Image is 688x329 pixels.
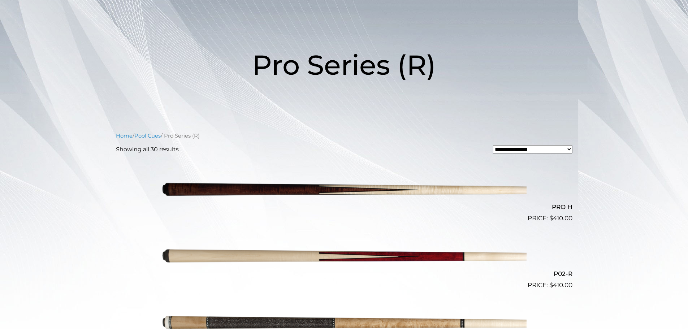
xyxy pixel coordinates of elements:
[116,160,572,223] a: PRO H $410.00
[549,215,553,222] span: $
[116,145,179,154] p: Showing all 30 results
[549,215,572,222] bdi: 410.00
[549,281,553,289] span: $
[116,132,572,140] nav: Breadcrumb
[116,133,133,139] a: Home
[493,145,572,153] select: Shop order
[116,200,572,214] h2: PRO H
[116,226,572,290] a: P02-R $410.00
[549,281,572,289] bdi: 410.00
[116,267,572,280] h2: P02-R
[134,133,161,139] a: Pool Cues
[162,226,527,287] img: P02-R
[162,160,527,220] img: PRO H
[252,48,436,82] span: Pro Series (R)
